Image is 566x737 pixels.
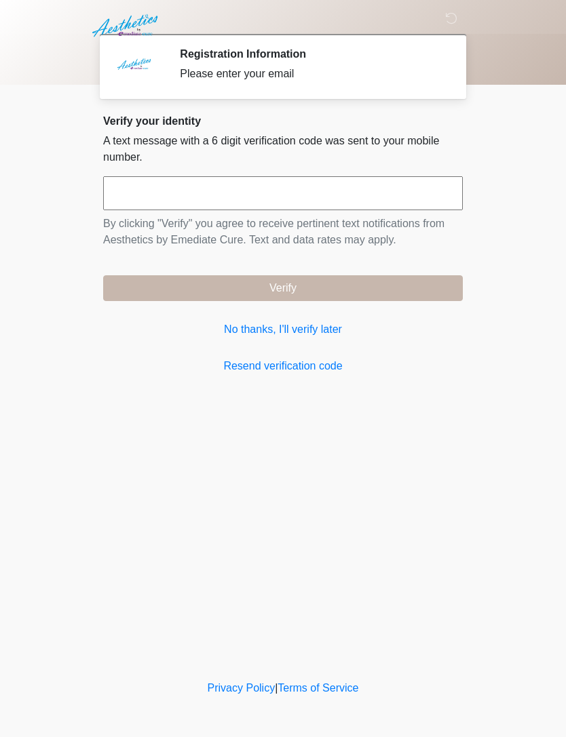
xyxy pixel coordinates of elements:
a: No thanks, I'll verify later [103,321,463,338]
p: By clicking "Verify" you agree to receive pertinent text notifications from Aesthetics by Emediat... [103,216,463,248]
a: Terms of Service [278,682,358,694]
div: Please enter your email [180,66,442,82]
p: A text message with a 6 digit verification code was sent to your mobile number. [103,133,463,165]
h2: Registration Information [180,47,442,60]
a: | [275,682,278,694]
a: Privacy Policy [208,682,276,694]
img: Aesthetics by Emediate Cure Logo [90,10,164,41]
button: Verify [103,275,463,301]
h2: Verify your identity [103,115,463,127]
img: Agent Avatar [113,47,154,88]
a: Resend verification code [103,358,463,374]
